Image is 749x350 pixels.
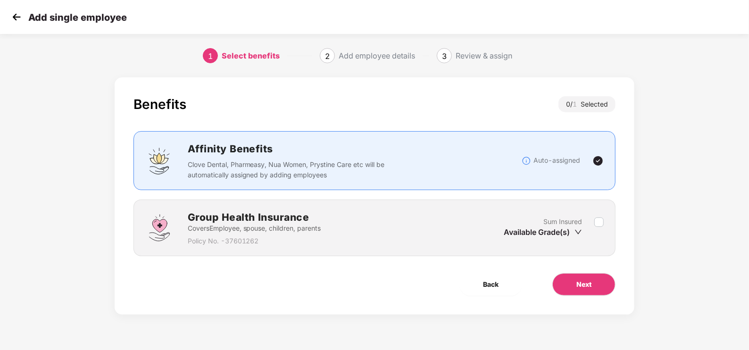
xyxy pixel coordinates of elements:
img: svg+xml;base64,PHN2ZyBpZD0iSW5mb18tXzMyeDMyIiBkYXRhLW5hbWU9IkluZm8gLSAzMngzMiIgeG1sbnM9Imh0dHA6Ly... [522,156,531,166]
div: Select benefits [222,48,280,63]
button: Next [552,273,616,296]
div: Available Grade(s) [504,227,582,237]
p: Policy No. - 37601262 [188,236,321,246]
p: Sum Insured [543,217,582,227]
img: svg+xml;base64,PHN2ZyBpZD0iQWZmaW5pdHlfQmVuZWZpdHMiIGRhdGEtbmFtZT0iQWZmaW5pdHkgQmVuZWZpdHMiIHhtbG... [145,147,174,175]
h2: Affinity Benefits [188,141,522,157]
span: Back [483,279,499,290]
button: Back [459,273,522,296]
p: Clove Dental, Pharmeasy, Nua Women, Prystine Care etc will be automatically assigned by adding em... [188,159,388,180]
span: 2 [325,51,330,61]
span: 1 [573,100,581,108]
p: Covers Employee, spouse, children, parents [188,223,321,233]
div: Add employee details [339,48,415,63]
span: 1 [208,51,213,61]
h2: Group Health Insurance [188,209,321,225]
span: down [574,228,582,236]
div: Benefits [133,96,186,112]
p: Auto-assigned [533,155,580,166]
img: svg+xml;base64,PHN2ZyB4bWxucz0iaHR0cDovL3d3dy53My5vcmcvMjAwMC9zdmciIHdpZHRoPSIzMCIgaGVpZ2h0PSIzMC... [9,10,24,24]
img: svg+xml;base64,PHN2ZyBpZD0iVGljay0yNHgyNCIgeG1sbnM9Imh0dHA6Ly93d3cudzMub3JnLzIwMDAvc3ZnIiB3aWR0aD... [592,155,604,167]
span: 3 [442,51,447,61]
span: Next [576,279,591,290]
p: Add single employee [28,12,127,23]
div: Review & assign [456,48,512,63]
img: svg+xml;base64,PHN2ZyBpZD0iR3JvdXBfSGVhbHRoX0luc3VyYW5jZSIgZGF0YS1uYW1lPSJHcm91cCBIZWFsdGggSW5zdX... [145,214,174,242]
div: 0 / Selected [558,96,616,112]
